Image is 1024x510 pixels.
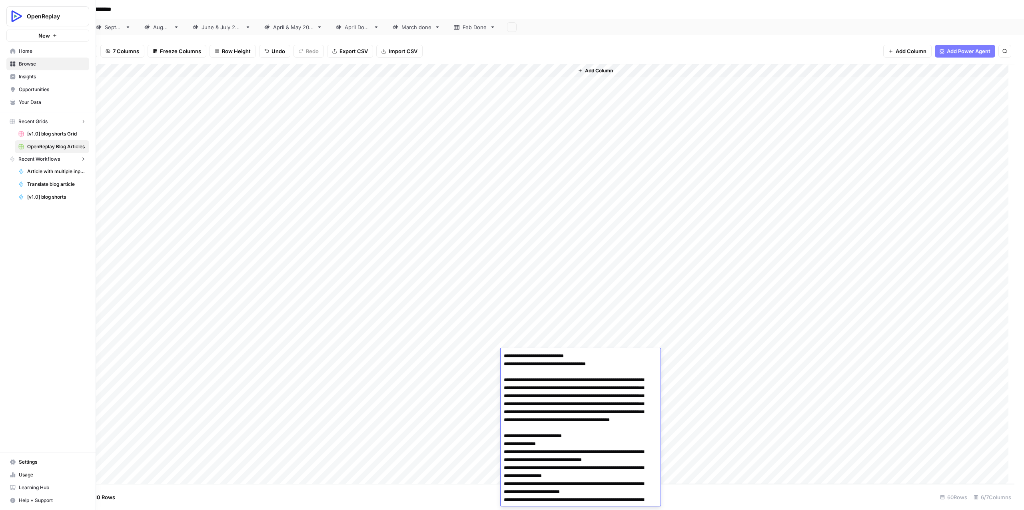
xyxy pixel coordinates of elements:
button: Add Column [575,66,616,76]
a: [DATE] [89,19,138,35]
a: Feb Done [447,19,502,35]
span: Row Height [222,47,251,55]
a: [v1.0] blog shorts [15,191,89,203]
div: [DATE] & [DATE] [202,23,242,31]
a: Home [6,45,89,58]
button: Import CSV [376,45,423,58]
span: OpenReplay [27,12,75,20]
a: Settings [6,456,89,468]
div: 60 Rows [937,491,970,504]
a: Your Data [6,96,89,109]
span: New [38,32,50,40]
span: Usage [19,471,86,478]
a: Insights [6,70,89,83]
div: [DATE] [153,23,170,31]
button: Row Height [210,45,256,58]
button: Recent Grids [6,116,89,127]
div: 6/7 Columns [970,491,1014,504]
a: April Done [329,19,386,35]
a: [DATE] & [DATE] [186,19,257,35]
div: [DATE] & [DATE] [273,23,313,31]
a: Learning Hub [6,481,89,494]
span: OpenReplay Blog Articles [27,143,86,150]
span: Undo [271,47,285,55]
button: New [6,30,89,42]
button: Export CSV [327,45,373,58]
button: 7 Columns [100,45,144,58]
div: Feb Done [463,23,487,31]
span: Home [19,48,86,55]
button: Help + Support [6,494,89,507]
span: Export CSV [339,47,368,55]
img: OpenReplay Logo [9,9,24,24]
span: Add Column [585,67,613,74]
button: Workspace: OpenReplay [6,6,89,26]
span: Add Column [896,47,926,55]
span: Translate blog article [27,181,86,188]
span: Insights [19,73,86,80]
span: 7 Columns [113,47,139,55]
span: Learning Hub [19,484,86,491]
span: Redo [306,47,319,55]
button: Add Power Agent [935,45,995,58]
div: [DATE] [105,23,122,31]
span: Settings [19,458,86,466]
button: Add Column [883,45,932,58]
div: April Done [345,23,370,31]
a: Translate blog article [15,178,89,191]
span: Opportunities [19,86,86,93]
span: Help + Support [19,497,86,504]
span: Browse [19,60,86,68]
a: Article with multiple inputs [15,165,89,178]
a: [v1.0] blog shorts Grid [15,127,89,140]
a: [DATE] [138,19,186,35]
a: [DATE] & [DATE] [257,19,329,35]
span: Add 10 Rows [83,493,115,501]
span: Recent Grids [18,118,48,125]
span: Recent Workflows [18,155,60,163]
a: Usage [6,468,89,481]
button: Recent Workflows [6,153,89,165]
span: [v1.0] blog shorts Grid [27,130,86,137]
span: Import CSV [389,47,417,55]
button: Freeze Columns [148,45,206,58]
button: Redo [293,45,324,58]
a: Opportunities [6,83,89,96]
span: Freeze Columns [160,47,201,55]
span: Article with multiple inputs [27,168,86,175]
span: Add Power Agent [947,47,990,55]
span: Your Data [19,99,86,106]
a: March done [386,19,447,35]
span: [v1.0] blog shorts [27,193,86,201]
button: Undo [259,45,290,58]
a: OpenReplay Blog Articles [15,140,89,153]
a: Browse [6,58,89,70]
div: March done [401,23,431,31]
